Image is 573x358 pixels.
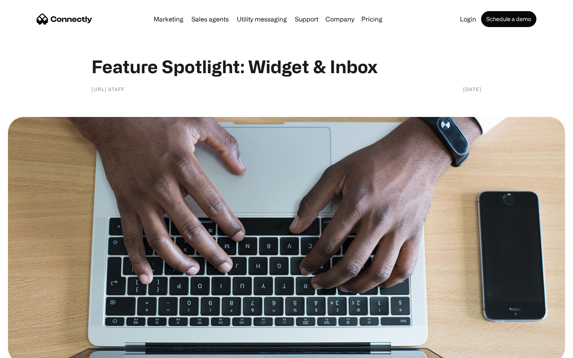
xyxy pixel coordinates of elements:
a: Sales agents [188,16,232,22]
a: Utility messaging [234,16,290,22]
a: Schedule a demo [481,11,536,27]
div: [URL] staff [92,85,125,93]
a: Pricing [358,16,386,22]
aside: Language selected: English [8,344,48,355]
a: Login [457,16,479,22]
ul: Language list [16,344,48,355]
h1: Feature Spotlight: Widget & Inbox [92,56,481,77]
div: [DATE] [463,85,481,93]
a: Support [292,16,322,22]
div: Company [325,14,354,25]
a: Marketing [150,16,187,22]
